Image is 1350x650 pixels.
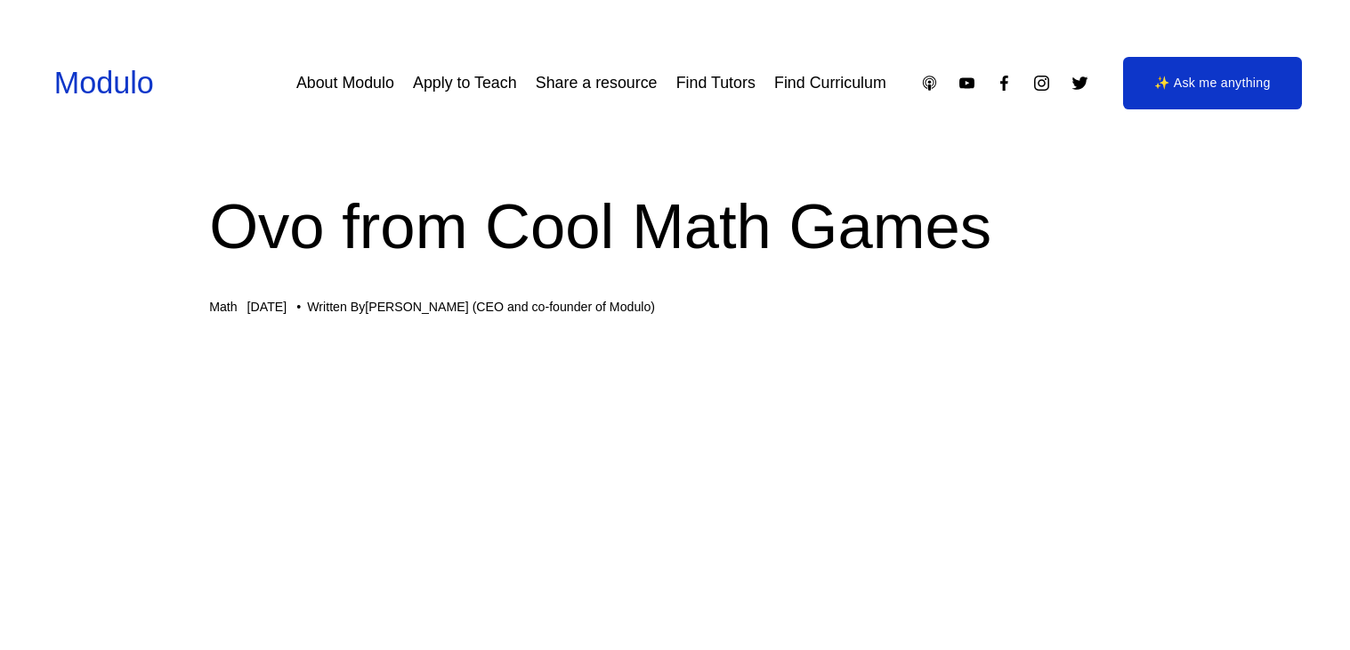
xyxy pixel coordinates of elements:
[920,74,939,92] a: Apple Podcasts
[995,74,1014,92] a: Facebook
[1071,74,1089,92] a: Twitter
[958,74,976,92] a: YouTube
[209,300,237,314] a: Math
[247,300,287,314] span: [DATE]
[1032,74,1051,92] a: Instagram
[54,66,154,100] a: Modulo
[676,68,756,100] a: Find Tutors
[413,68,517,100] a: Apply to Teach
[296,68,394,100] a: About Modulo
[307,300,655,315] div: Written By
[1123,57,1303,110] a: ✨ Ask me anything
[774,68,886,100] a: Find Curriculum
[209,183,1141,271] h1: Ovo from Cool Math Games
[365,300,655,314] a: [PERSON_NAME] (CEO and co-founder of Modulo)
[536,68,658,100] a: Share a resource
